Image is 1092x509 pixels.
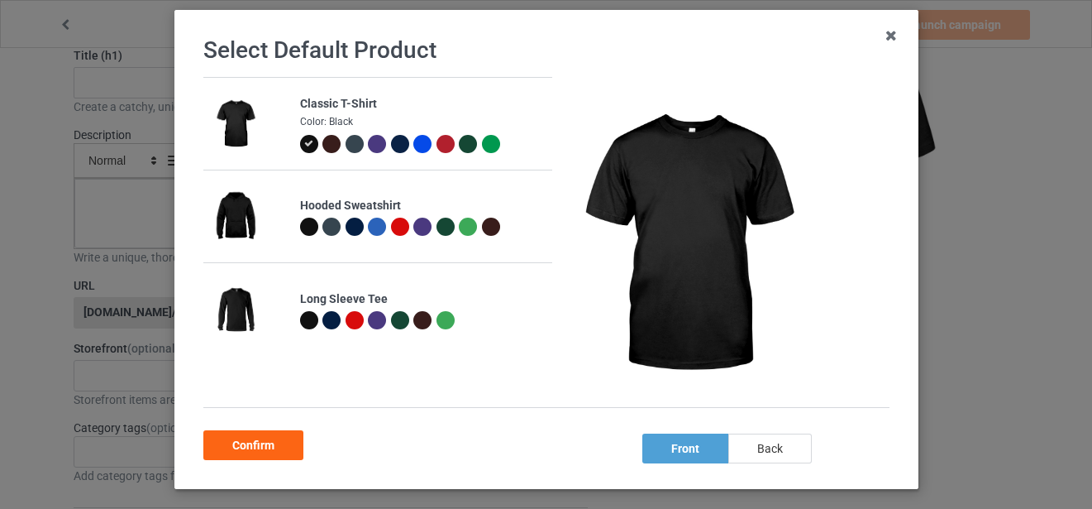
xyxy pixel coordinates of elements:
[203,430,303,460] div: Confirm
[727,434,811,463] div: back
[203,36,889,65] h1: Select Default Product
[641,434,727,463] div: front
[299,291,543,308] div: Long Sleeve Tee
[299,115,543,129] div: Color: Black
[299,96,543,113] div: Classic T-Shirt
[299,198,543,214] div: Hooded Sweatshirt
